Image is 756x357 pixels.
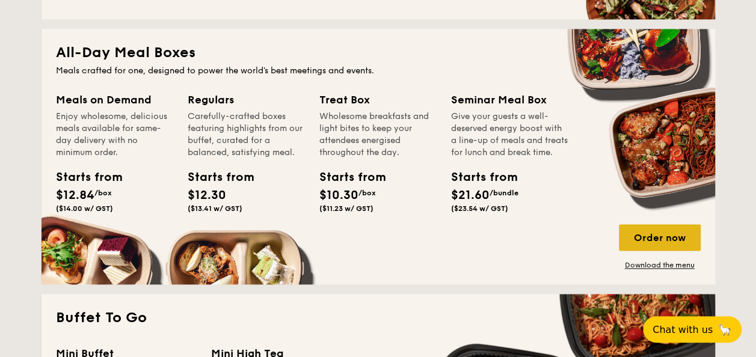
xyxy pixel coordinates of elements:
[188,204,242,213] span: ($13.41 w/ GST)
[188,111,305,159] div: Carefully-crafted boxes featuring highlights from our buffet, curated for a balanced, satisfying ...
[451,168,505,186] div: Starts from
[319,204,373,213] span: ($11.23 w/ GST)
[619,224,701,251] div: Order now
[56,308,701,328] h2: Buffet To Go
[319,111,437,159] div: Wholesome breakfasts and light bites to keep your attendees energised throughout the day.
[319,168,373,186] div: Starts from
[718,323,732,337] span: 🦙
[188,168,242,186] div: Starts from
[188,188,226,203] span: $12.30
[56,111,173,159] div: Enjoy wholesome, delicious meals available for same-day delivery with no minimum order.
[451,204,508,213] span: ($23.54 w/ GST)
[451,188,490,203] span: $21.60
[56,168,110,186] div: Starts from
[56,91,173,108] div: Meals on Demand
[56,65,701,77] div: Meals crafted for one, designed to power the world's best meetings and events.
[56,204,113,213] span: ($14.00 w/ GST)
[653,324,713,335] span: Chat with us
[188,91,305,108] div: Regulars
[56,43,701,63] h2: All-Day Meal Boxes
[619,260,701,270] a: Download the menu
[94,189,112,197] span: /box
[319,91,437,108] div: Treat Box
[451,91,568,108] div: Seminar Meal Box
[56,188,94,203] span: $12.84
[451,111,568,159] div: Give your guests a well-deserved energy boost with a line-up of meals and treats for lunch and br...
[643,316,742,343] button: Chat with us🦙
[490,189,518,197] span: /bundle
[358,189,376,197] span: /box
[319,188,358,203] span: $10.30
